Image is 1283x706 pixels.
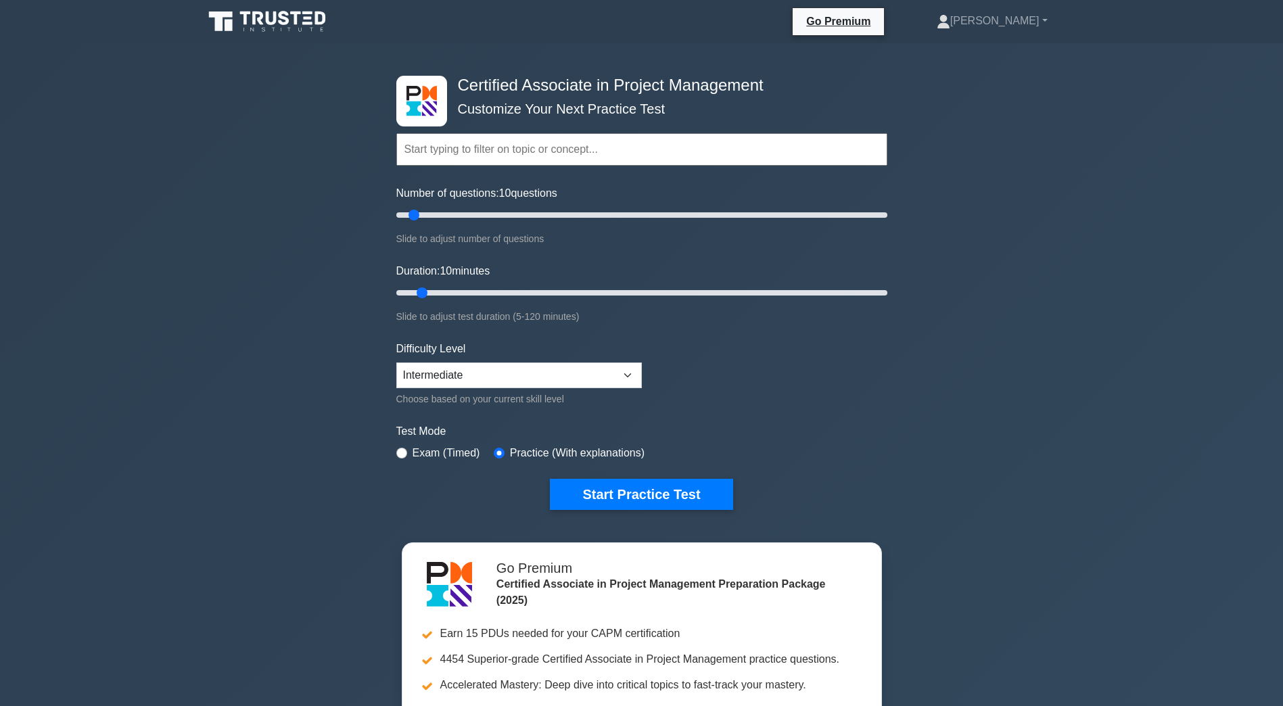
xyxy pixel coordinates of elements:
label: Difficulty Level [396,341,466,357]
label: Practice (With explanations) [510,445,645,461]
label: Test Mode [396,423,887,440]
label: Duration: minutes [396,263,490,279]
a: Go Premium [798,13,879,30]
input: Start typing to filter on topic or concept... [396,133,887,166]
h4: Certified Associate in Project Management [452,76,821,95]
a: [PERSON_NAME] [904,7,1080,34]
label: Number of questions: questions [396,185,557,202]
button: Start Practice Test [550,479,732,510]
span: 10 [499,187,511,199]
div: Choose based on your current skill level [396,391,642,407]
label: Exam (Timed) [413,445,480,461]
div: Slide to adjust test duration (5-120 minutes) [396,308,887,325]
span: 10 [440,265,452,277]
div: Slide to adjust number of questions [396,231,887,247]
